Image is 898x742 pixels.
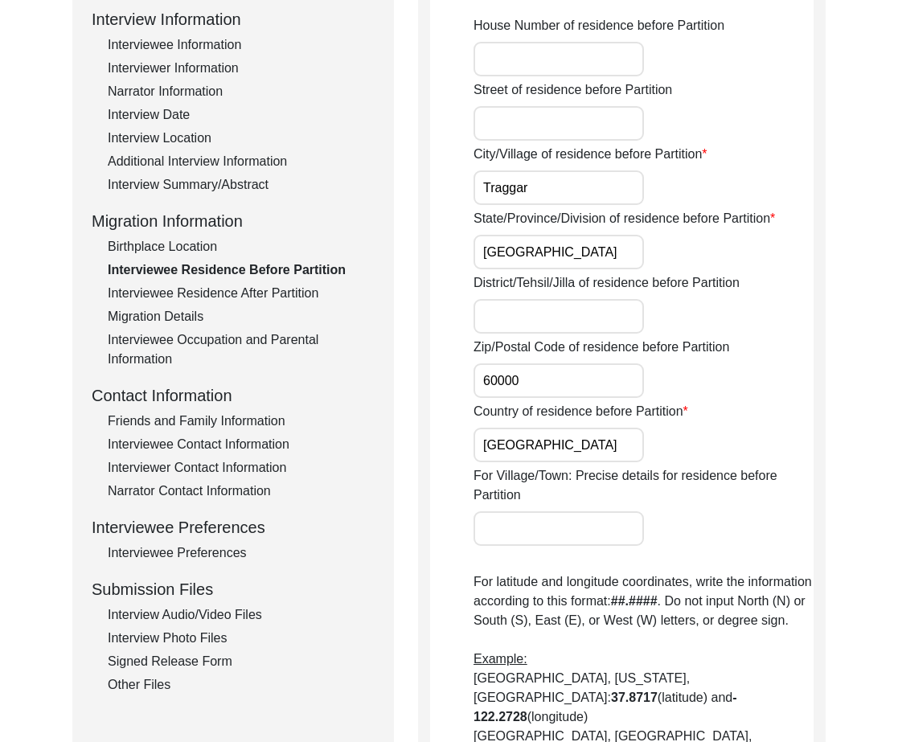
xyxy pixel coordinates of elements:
label: District/Tehsil/Jilla of residence before Partition [474,273,740,293]
div: Submission Files [92,577,375,601]
div: Interviewer Contact Information [108,458,375,478]
div: Narrator Information [108,82,375,101]
div: Narrator Contact Information [108,482,375,501]
div: Interviewee Residence Before Partition [108,260,375,280]
div: Additional Interview Information [108,152,375,171]
div: Interview Location [108,129,375,148]
div: Migration Details [108,307,375,326]
div: Friends and Family Information [108,412,375,431]
label: House Number of residence before Partition [474,16,724,35]
div: Interview Information [92,7,375,31]
div: Signed Release Form [108,652,375,671]
div: Interview Date [108,105,375,125]
div: Interviewee Occupation and Parental Information [108,330,375,369]
label: City/Village of residence before Partition [474,145,707,164]
div: Interview Summary/Abstract [108,175,375,195]
div: Interviewee Preferences [92,515,375,539]
div: Interviewee Preferences [108,543,375,563]
div: Interviewee Residence After Partition [108,284,375,303]
label: Zip/Postal Code of residence before Partition [474,338,729,357]
label: Street of residence before Partition [474,80,672,100]
div: Birthplace Location [108,237,375,256]
div: Other Files [108,675,375,695]
span: Example: [474,652,527,666]
div: Interview Audio/Video Files [108,605,375,625]
div: Interviewee Information [108,35,375,55]
div: Interviewer Information [108,59,375,78]
label: For Village/Town: Precise details for residence before Partition [474,466,814,505]
b: 37.8717 [611,691,658,704]
div: Contact Information [92,383,375,408]
label: Country of residence before Partition [474,402,688,421]
div: Interviewee Contact Information [108,435,375,454]
div: Migration Information [92,209,375,233]
label: State/Province/Division of residence before Partition [474,209,775,228]
div: Interview Photo Files [108,629,375,648]
b: ##.#### [611,594,658,608]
